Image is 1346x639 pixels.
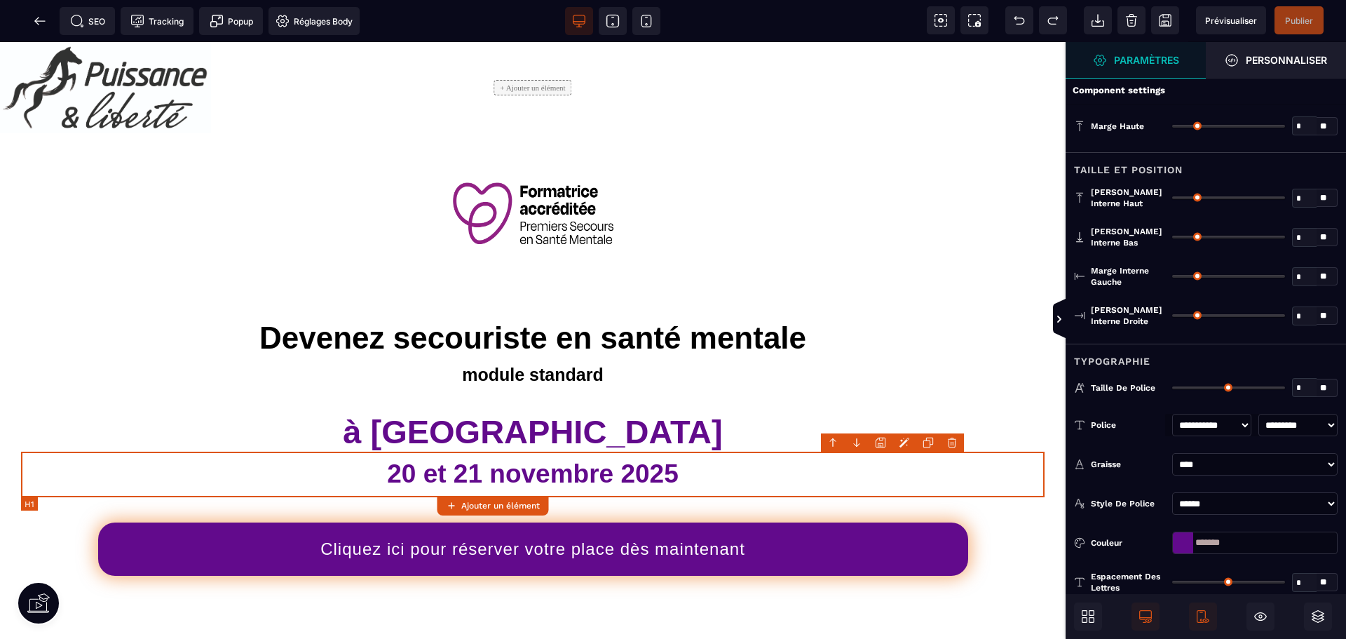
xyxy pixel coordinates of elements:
[1205,15,1257,26] span: Prévisualiser
[98,480,968,534] button: Cliquez ici pour réserver votre place dès maintenant
[453,140,613,205] img: c45599cc48a441ccf3c61a756b6331bb_LOGO_PSSM_FORMATRICE_COULEUR.png
[927,6,955,34] span: Voir les composants
[1091,265,1165,288] span: Marge interne gauche
[1066,42,1206,79] span: Ouvrir le gestionnaire de styles
[1196,6,1266,34] span: Aperçu
[60,7,115,35] span: Métadata SEO
[1091,418,1165,432] div: Police
[1066,152,1346,178] div: Taille et position
[1206,42,1346,79] span: Ouvrir le gestionnaire de styles
[437,496,548,516] button: Ajouter un élément
[1084,6,1112,34] span: Importer
[1131,603,1160,631] span: Afficher le desktop
[21,274,1045,318] text: Devenez secouriste en santé mentale
[1091,536,1165,550] div: Couleur
[1114,55,1179,65] strong: Paramètres
[21,318,1045,347] text: module standard
[1304,603,1332,631] span: Ouvrir les calques
[130,14,184,28] span: Tracking
[1066,77,1346,105] div: Component settings
[1151,6,1179,34] span: Enregistrer
[1189,603,1217,631] span: Afficher le mobile
[1091,121,1144,132] span: Marge haute
[1039,6,1067,34] span: Rétablir
[1091,571,1165,593] span: Espacement des lettres
[1074,603,1102,631] span: Ouvrir les blocs
[1091,226,1165,248] span: [PERSON_NAME] interne bas
[26,7,54,35] span: Retour
[70,14,105,28] span: SEO
[1274,6,1324,34] span: Enregistrer le contenu
[1246,603,1274,631] span: Masquer le bloc
[1285,15,1313,26] span: Publier
[1091,382,1155,394] span: Taille de police
[1246,55,1327,65] strong: Personnaliser
[565,7,593,35] span: Voir bureau
[121,7,193,35] span: Code de suivi
[268,7,360,35] span: Favicon
[21,410,1045,455] h1: 20 et 21 novembre 2025
[1005,6,1033,34] span: Défaire
[1091,457,1165,471] div: Graisse
[1066,299,1080,341] span: Afficher les vues
[21,370,1045,410] h1: à [GEOGRAPHIC_DATA]
[1091,497,1165,511] div: Style de police
[1091,304,1165,327] span: [PERSON_NAME] interne droite
[210,14,253,28] span: Popup
[599,7,627,35] span: Voir tablette
[199,7,263,35] span: Créer une alerte modale
[1066,344,1346,370] div: Typographie
[461,501,540,511] strong: Ajouter un élément
[1091,187,1165,209] span: [PERSON_NAME] interne haut
[1117,6,1146,34] span: Nettoyage
[276,14,353,28] span: Réglages Body
[960,6,988,34] span: Capture d'écran
[632,7,660,35] span: Voir mobile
